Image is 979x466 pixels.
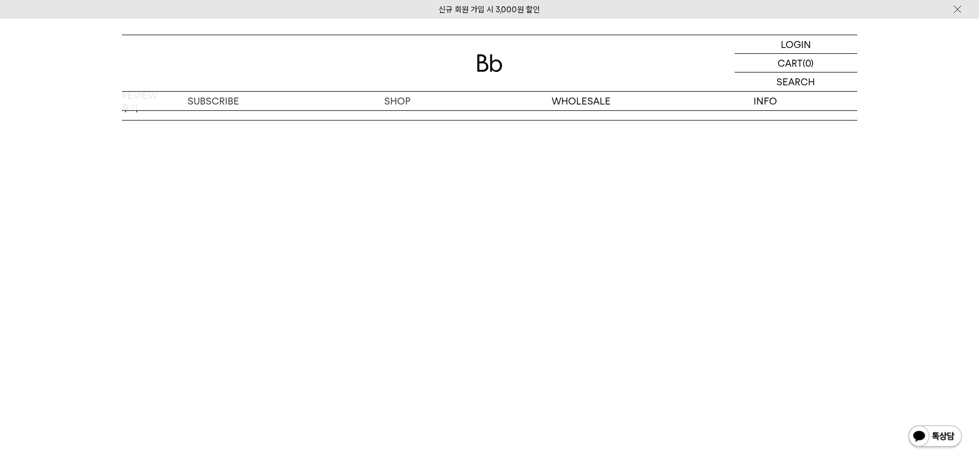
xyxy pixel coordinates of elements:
[777,73,815,91] p: SEARCH
[908,424,963,450] img: 카카오톡 채널 1:1 채팅 버튼
[735,54,857,73] a: CART (0)
[778,54,803,72] p: CART
[306,92,490,110] a: SHOP
[490,92,674,110] p: WHOLESALE
[674,92,857,110] p: INFO
[803,54,814,72] p: (0)
[781,35,811,53] p: LOGIN
[477,54,503,72] img: 로고
[439,5,540,14] a: 신규 회원 가입 시 3,000원 할인
[735,35,857,54] a: LOGIN
[122,92,306,110] a: SUBSCRIBE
